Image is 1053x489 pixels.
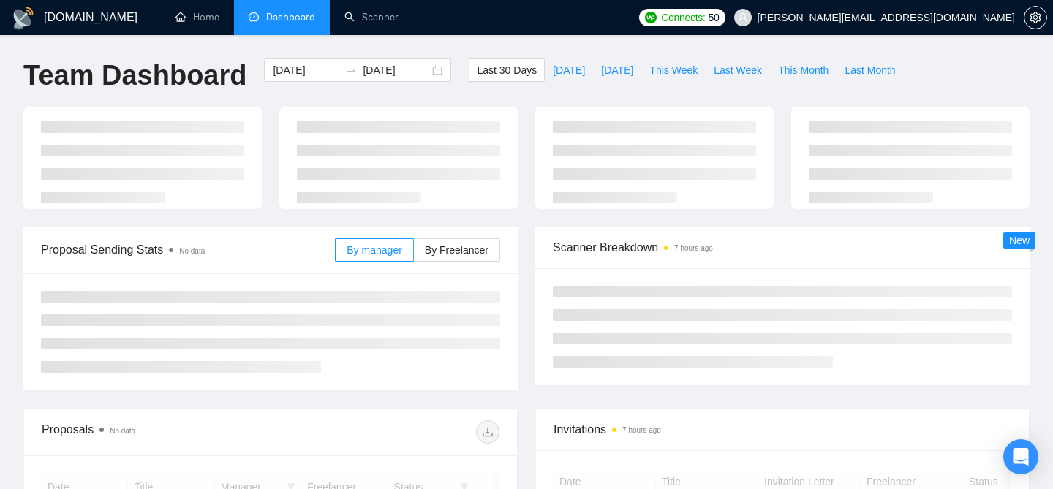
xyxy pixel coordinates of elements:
span: dashboard [249,12,259,22]
a: homeHome [175,11,219,23]
span: By manager [347,244,401,256]
time: 7 hours ago [674,244,713,252]
img: upwork-logo.png [645,12,657,23]
span: Last Week [714,62,762,78]
span: [DATE] [601,62,633,78]
button: This Month [770,58,837,82]
a: setting [1024,12,1047,23]
input: End date [363,62,429,78]
time: 7 hours ago [622,426,661,434]
span: swap-right [345,64,357,76]
span: No data [179,247,205,255]
span: Invitations [554,420,1011,439]
span: Scanner Breakdown [553,238,1012,257]
span: user [738,12,748,23]
span: setting [1024,12,1046,23]
button: Last 30 Days [469,58,545,82]
span: Connects: [661,10,705,26]
img: logo [12,7,35,30]
button: This Week [641,58,706,82]
button: Last Month [837,58,903,82]
span: Proposal Sending Stats [41,240,335,259]
button: [DATE] [593,58,641,82]
span: to [345,64,357,76]
h1: Team Dashboard [23,58,246,93]
span: Last 30 Days [477,62,537,78]
span: Dashboard [266,11,315,23]
div: Proposals [42,420,271,444]
div: Open Intercom Messenger [1003,439,1038,474]
button: Last Week [706,58,770,82]
span: This Month [778,62,829,78]
span: By Freelancer [425,244,488,256]
button: setting [1024,6,1047,29]
span: 50 [709,10,720,26]
span: [DATE] [553,62,585,78]
span: No data [110,427,135,435]
span: New [1009,235,1030,246]
button: [DATE] [545,58,593,82]
span: Last Month [845,62,895,78]
span: This Week [649,62,698,78]
input: Start date [273,62,339,78]
a: searchScanner [344,11,399,23]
